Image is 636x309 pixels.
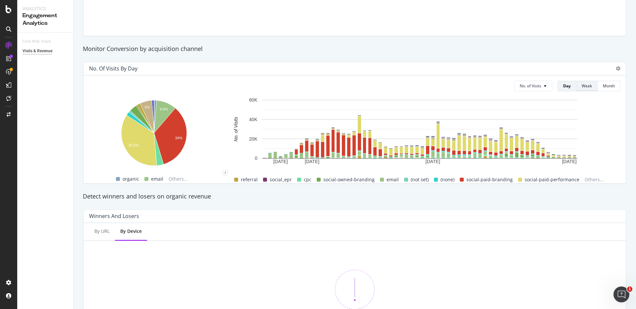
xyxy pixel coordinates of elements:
[120,228,142,235] div: By Device
[520,83,541,89] span: No. of Visits
[89,213,139,219] div: Winners And Losers
[23,38,58,45] a: Core Web Vitals
[466,176,513,184] span: social-paid-branding
[79,45,630,53] div: Monitor Conversion by acquisition channel
[627,287,632,292] span: 1
[166,175,190,183] span: Others...
[23,12,68,27] div: Engagement Analytics
[411,176,429,184] span: (not set)
[323,176,375,184] span: social-owned-branding
[89,97,219,170] svg: A chart.
[23,5,68,12] div: Analytics
[563,83,571,89] div: Day
[79,192,630,201] div: Detect winners and losers on organic revenue
[175,136,182,140] text: 34%
[249,97,258,103] text: 60K
[387,176,399,184] span: email
[123,175,139,183] span: organic
[145,105,150,109] text: 6%
[576,81,598,91] button: Week
[582,176,607,184] span: Others...
[304,176,311,184] span: cpc
[23,48,52,55] div: Visits & Revenue
[255,155,257,161] text: 0
[441,176,454,184] span: (none)
[514,81,552,91] button: No. of Visits
[129,143,139,147] text: 35.5%
[160,107,168,111] text: 9.9%
[557,81,576,91] button: Day
[426,159,440,164] text: [DATE]
[273,159,288,164] text: [DATE]
[582,83,592,89] div: Week
[249,117,258,122] text: 40K
[562,159,577,164] text: [DATE]
[151,175,163,183] span: email
[223,97,617,170] svg: A chart.
[249,136,258,142] text: 20K
[241,176,258,184] span: referral
[598,81,620,91] button: Month
[233,117,238,141] text: No. of Visits
[613,287,629,302] iframe: Intercom live chat
[23,38,51,45] div: Core Web Vitals
[525,176,579,184] span: social-paid-performance
[305,159,319,164] text: [DATE]
[89,65,137,72] div: No. of Visits by Day
[94,228,110,235] div: By URL
[270,176,292,184] span: social_epr
[23,48,69,55] a: Visits & Revenue
[223,170,228,175] div: 1
[603,83,615,89] div: Month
